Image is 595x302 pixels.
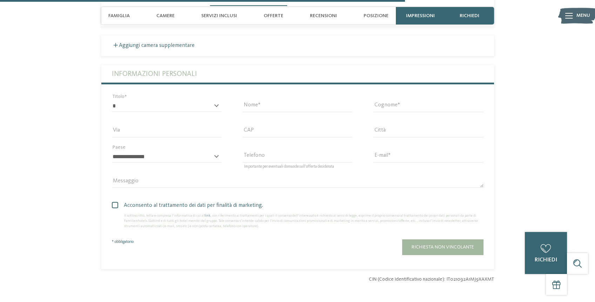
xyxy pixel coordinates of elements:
label: Aggiungi camera supplementare [112,43,195,48]
span: Richiesta non vincolante [412,245,474,250]
span: richiedi [460,13,479,19]
a: link [204,214,210,217]
span: Importante per eventuali domande sull’offerta desiderata [244,165,334,169]
span: Famiglia [108,13,130,19]
span: Acconsento al trattamento dei dati per finalità di marketing. [117,201,484,210]
input: Acconsento al trattamento dei dati per finalità di marketing. [112,201,114,213]
span: Posizione [364,13,388,19]
span: CIN (Codice identificativo nazionale): IT021092A1MJ9XAXMT [369,276,494,283]
span: Impressioni [406,13,435,19]
a: richiedi [525,232,567,274]
div: Il sottoscritto, letta e compresa l’informativa di cui al , con riferimento ai trattamenti per i ... [112,213,484,229]
span: richiedi [535,257,557,263]
span: Recensioni [310,13,337,19]
span: Servizi inclusi [201,13,237,19]
button: Richiesta non vincolante [402,239,484,255]
span: Offerte [264,13,283,19]
label: Informazioni personali [112,65,484,83]
span: * obbligatorio [112,240,134,244]
span: Camere [156,13,175,19]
